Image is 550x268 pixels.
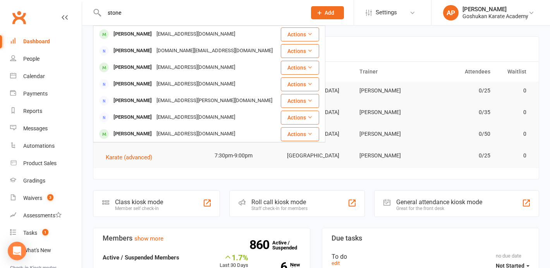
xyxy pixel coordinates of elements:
[425,125,497,143] td: 0/50
[251,198,308,206] div: Roll call kiosk mode
[462,6,528,13] div: [PERSON_NAME]
[10,50,82,68] a: People
[272,234,306,256] a: 860Active / Suspended
[10,207,82,224] a: Assessments
[425,103,497,121] td: 0/35
[23,90,48,97] div: Payments
[10,155,82,172] a: Product Sales
[111,62,154,73] div: [PERSON_NAME]
[281,44,319,58] button: Actions
[10,242,82,259] a: What's New
[311,6,344,19] button: Add
[280,147,352,165] td: [GEOGRAPHIC_DATA]
[106,153,158,162] button: Karate (advanced)
[281,94,319,108] button: Actions
[111,112,154,123] div: [PERSON_NAME]
[106,154,152,161] span: Karate (advanced)
[23,178,45,184] div: Gradings
[23,125,48,131] div: Messages
[352,147,425,165] td: [PERSON_NAME]
[497,103,534,121] td: 0
[462,13,528,20] div: Goshukan Karate Academy
[23,73,45,79] div: Calendar
[111,29,154,40] div: [PERSON_NAME]
[352,62,425,82] th: Trainer
[10,189,82,207] a: Waivers 3
[115,206,163,211] div: Member self check-in
[111,95,154,106] div: [PERSON_NAME]
[23,212,62,218] div: Assessments
[497,147,534,165] td: 0
[10,68,82,85] a: Calendar
[23,38,50,44] div: Dashboard
[497,62,534,82] th: Waitlist
[249,239,272,251] strong: 860
[497,125,534,143] td: 0
[425,62,497,82] th: Attendees
[8,242,26,260] div: Open Intercom Messenger
[23,230,37,236] div: Tasks
[10,120,82,137] a: Messages
[10,85,82,102] a: Payments
[154,95,275,106] div: [EMAIL_ADDRESS][PERSON_NAME][DOMAIN_NAME]
[10,33,82,50] a: Dashboard
[154,29,237,40] div: [EMAIL_ADDRESS][DOMAIN_NAME]
[102,7,301,18] input: Search...
[325,10,334,16] span: Add
[332,253,529,260] div: To do
[10,224,82,242] a: Tasks 1
[220,253,248,261] div: 1.7%
[376,4,397,21] span: Settings
[396,206,482,211] div: Great for the front desk
[425,147,497,165] td: 0/25
[47,194,53,201] span: 3
[396,198,482,206] div: General attendance kiosk mode
[111,45,154,56] div: [PERSON_NAME]
[497,82,534,100] td: 0
[10,102,82,120] a: Reports
[154,45,275,56] div: [DOMAIN_NAME][EMAIL_ADDRESS][DOMAIN_NAME]
[154,79,237,90] div: [EMAIL_ADDRESS][DOMAIN_NAME]
[281,127,319,141] button: Actions
[115,198,163,206] div: Class kiosk mode
[154,128,237,140] div: [EMAIL_ADDRESS][DOMAIN_NAME]
[332,234,529,242] h3: Due tasks
[23,160,57,166] div: Product Sales
[103,234,301,242] h3: Members
[281,111,319,125] button: Actions
[154,62,237,73] div: [EMAIL_ADDRESS][DOMAIN_NAME]
[23,247,51,253] div: What's New
[281,77,319,91] button: Actions
[111,128,154,140] div: [PERSON_NAME]
[281,27,319,41] button: Actions
[23,56,40,62] div: People
[23,143,55,149] div: Automations
[443,5,459,20] div: AP
[23,108,42,114] div: Reports
[425,82,497,100] td: 0/25
[10,172,82,189] a: Gradings
[103,254,179,261] strong: Active / Suspended Members
[332,260,340,266] a: edit
[251,206,308,211] div: Staff check-in for members
[352,82,425,100] td: [PERSON_NAME]
[154,112,237,123] div: [EMAIL_ADDRESS][DOMAIN_NAME]
[352,125,425,143] td: [PERSON_NAME]
[208,147,280,165] td: 7:30pm-9:00pm
[10,137,82,155] a: Automations
[134,235,163,242] a: show more
[42,229,48,236] span: 1
[352,103,425,121] td: [PERSON_NAME]
[281,61,319,75] button: Actions
[111,79,154,90] div: [PERSON_NAME]
[9,8,29,27] a: Clubworx
[23,195,42,201] div: Waivers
